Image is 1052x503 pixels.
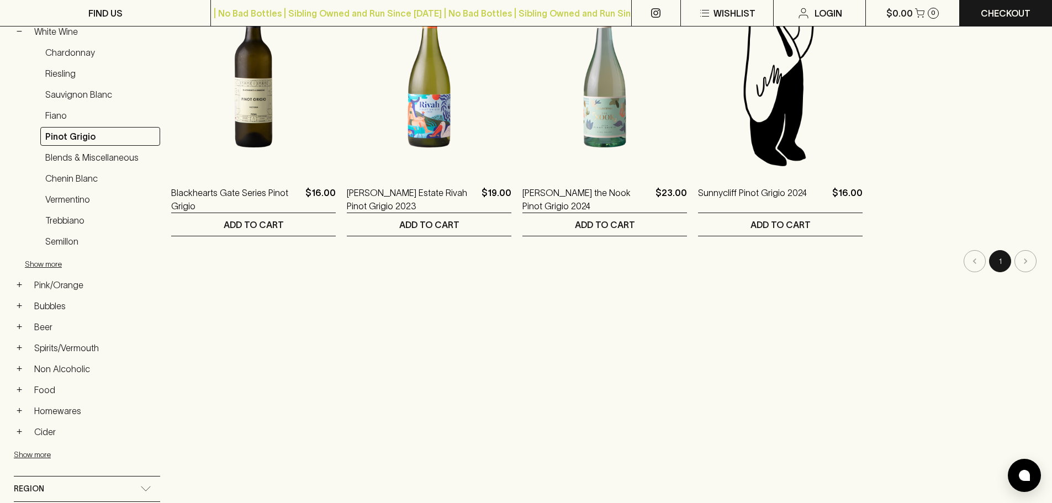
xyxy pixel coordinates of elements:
[14,321,25,332] button: +
[40,190,160,209] a: Vermentino
[14,443,158,466] button: Show more
[522,186,651,213] a: [PERSON_NAME] the Nook Pinot Grigio 2024
[14,300,25,311] button: +
[29,22,160,41] a: White Wine
[14,342,25,353] button: +
[886,7,913,20] p: $0.00
[40,85,160,104] a: Sauvignon Blanc
[14,363,25,374] button: +
[29,296,160,315] a: Bubbles
[14,279,25,290] button: +
[40,43,160,62] a: Chardonnay
[29,276,160,294] a: Pink/Orange
[14,405,25,416] button: +
[40,169,160,188] a: Chenin Blanc
[698,213,863,236] button: ADD TO CART
[40,232,160,251] a: Semillon
[1019,470,1030,481] img: bubble-icon
[171,186,301,213] a: Blackhearts Gate Series Pinot Grigio
[981,7,1030,20] p: Checkout
[40,106,160,125] a: Fiano
[29,338,160,357] a: Spirits/Vermouth
[29,380,160,399] a: Food
[14,476,160,501] div: Region
[989,250,1011,272] button: page 1
[522,213,687,236] button: ADD TO CART
[575,218,635,231] p: ADD TO CART
[25,253,170,276] button: Show more
[29,317,160,336] a: Beer
[171,213,336,236] button: ADD TO CART
[750,218,811,231] p: ADD TO CART
[29,359,160,378] a: Non Alcoholic
[713,7,755,20] p: Wishlist
[40,148,160,167] a: Blends & Miscellaneous
[305,186,336,213] p: $16.00
[14,384,25,395] button: +
[482,186,511,213] p: $19.00
[224,218,284,231] p: ADD TO CART
[399,218,459,231] p: ADD TO CART
[88,7,123,20] p: FIND US
[347,213,511,236] button: ADD TO CART
[815,7,842,20] p: Login
[29,401,160,420] a: Homewares
[14,26,25,37] button: −
[29,422,160,441] a: Cider
[14,482,44,496] span: Region
[171,250,1038,272] nav: pagination navigation
[655,186,687,213] p: $23.00
[40,211,160,230] a: Trebbiano
[832,186,863,213] p: $16.00
[40,64,160,83] a: Riesling
[40,127,160,146] a: Pinot Grigio
[347,186,477,213] a: [PERSON_NAME] Estate Rivah Pinot Grigio 2023
[931,10,935,16] p: 0
[14,426,25,437] button: +
[698,186,807,213] a: Sunnycliff Pinot Grigio 2024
